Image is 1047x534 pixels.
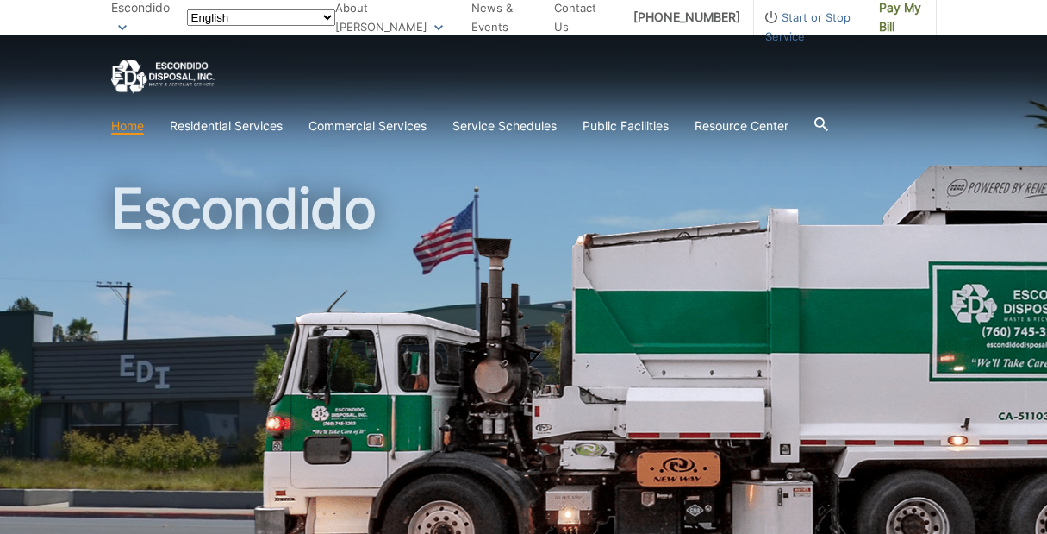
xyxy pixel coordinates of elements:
[583,116,669,135] a: Public Facilities
[452,116,557,135] a: Service Schedules
[695,116,788,135] a: Resource Center
[187,9,335,26] select: Select a language
[111,60,215,94] a: EDCD logo. Return to the homepage.
[170,116,283,135] a: Residential Services
[308,116,427,135] a: Commercial Services
[111,116,144,135] a: Home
